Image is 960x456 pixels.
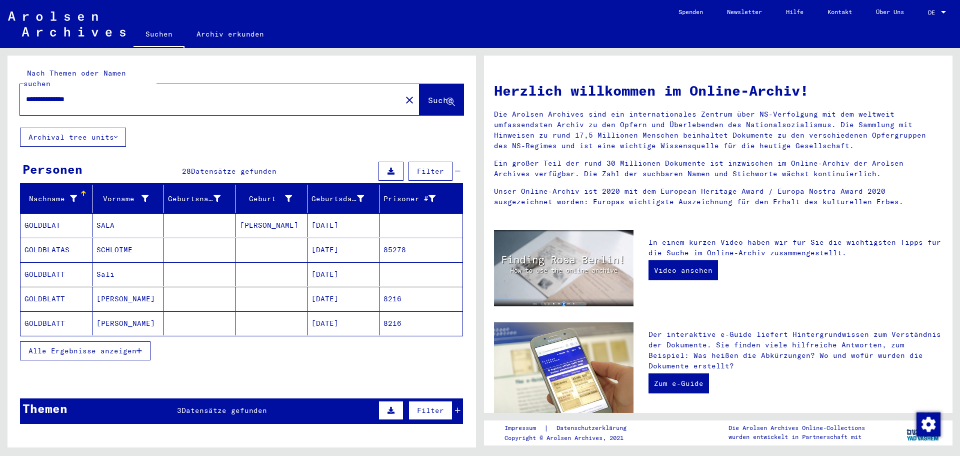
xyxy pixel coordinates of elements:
mat-header-cell: Geburtsdatum [307,185,379,213]
div: Geburtsdatum [311,191,379,207]
span: Filter [417,406,444,415]
p: Der interaktive e-Guide liefert Hintergrundwissen zum Verständnis der Dokumente. Sie finden viele... [648,329,942,371]
button: Alle Ergebnisse anzeigen [20,341,150,360]
mat-cell: GOLDBLATAS [20,238,92,262]
mat-header-cell: Geburt‏ [236,185,308,213]
mat-cell: GOLDBLAT [20,213,92,237]
div: Vorname [96,194,149,204]
a: Datenschutzerklärung [548,423,638,433]
button: Filter [408,401,452,420]
mat-cell: SCHLOIME [92,238,164,262]
div: Geburt‏ [240,191,307,207]
button: Filter [408,162,452,181]
div: Geburtsname [168,191,235,207]
mat-cell: [PERSON_NAME] [92,311,164,335]
div: | [504,423,638,433]
mat-cell: 85278 [379,238,463,262]
div: Nachname [24,191,92,207]
p: Unser Online-Archiv ist 2020 mit dem European Heritage Award / Europa Nostra Award 2020 ausgezeic... [494,186,942,207]
mat-cell: GOLDBLATT [20,262,92,286]
span: Filter [417,167,444,176]
mat-cell: [DATE] [307,238,379,262]
span: Alle Ergebnisse anzeigen [28,346,136,355]
mat-cell: 8216 [379,287,463,311]
a: Archiv erkunden [184,22,276,46]
mat-cell: 8216 [379,311,463,335]
span: 3 [177,406,181,415]
span: Suche [428,95,453,105]
span: Datensätze gefunden [181,406,267,415]
div: Vorname [96,191,164,207]
img: eguide.jpg [494,322,633,415]
mat-icon: close [403,94,415,106]
div: Prisoner # [383,191,451,207]
mat-cell: [PERSON_NAME] [236,213,308,237]
p: Die Arolsen Archives Online-Collections [728,423,865,432]
button: Clear [399,90,419,110]
h1: Herzlich willkommen im Online-Archiv! [494,80,942,101]
mat-cell: [DATE] [307,262,379,286]
img: video.jpg [494,230,633,306]
mat-cell: [PERSON_NAME] [92,287,164,311]
mat-cell: GOLDBLATT [20,287,92,311]
mat-header-cell: Prisoner # [379,185,463,213]
span: Datensätze gefunden [191,167,276,176]
p: Ein großer Teil der rund 30 Millionen Dokumente ist inzwischen im Online-Archiv der Arolsen Archi... [494,158,942,179]
a: Zum e-Guide [648,373,709,393]
p: Die Arolsen Archives sind ein internationales Zentrum über NS-Verfolgung mit dem weltweit umfasse... [494,109,942,151]
p: In einem kurzen Video haben wir für Sie die wichtigsten Tipps für die Suche im Online-Archiv zusa... [648,237,942,258]
div: Themen [22,399,67,417]
div: Prisoner # [383,194,436,204]
div: Geburtsdatum [311,194,364,204]
div: Geburt‏ [240,194,292,204]
div: Zustimmung ändern [916,412,940,436]
mat-header-cell: Nachname [20,185,92,213]
mat-header-cell: Vorname [92,185,164,213]
a: Impressum [504,423,544,433]
mat-label: Nach Themen oder Namen suchen [23,69,126,88]
a: Video ansehen [648,260,718,280]
button: Archival tree units [20,128,126,147]
mat-cell: [DATE] [307,311,379,335]
a: Suchen [133,22,184,48]
img: Arolsen_neg.svg [8,12,125,37]
span: DE [928,9,939,16]
mat-header-cell: Geburtsname [164,185,236,213]
div: Geburtsname [168,194,220,204]
button: Suche [419,84,463,115]
p: wurden entwickelt in Partnerschaft mit [728,432,865,441]
mat-cell: GOLDBLATT [20,311,92,335]
span: 28 [182,167,191,176]
mat-cell: [DATE] [307,213,379,237]
mat-cell: [DATE] [307,287,379,311]
div: Nachname [24,194,77,204]
img: Zustimmung ändern [916,412,940,436]
img: yv_logo.png [904,420,942,445]
mat-cell: Sali [92,262,164,286]
mat-cell: SALA [92,213,164,237]
p: Copyright © Arolsen Archives, 2021 [504,433,638,442]
div: Personen [22,160,82,178]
